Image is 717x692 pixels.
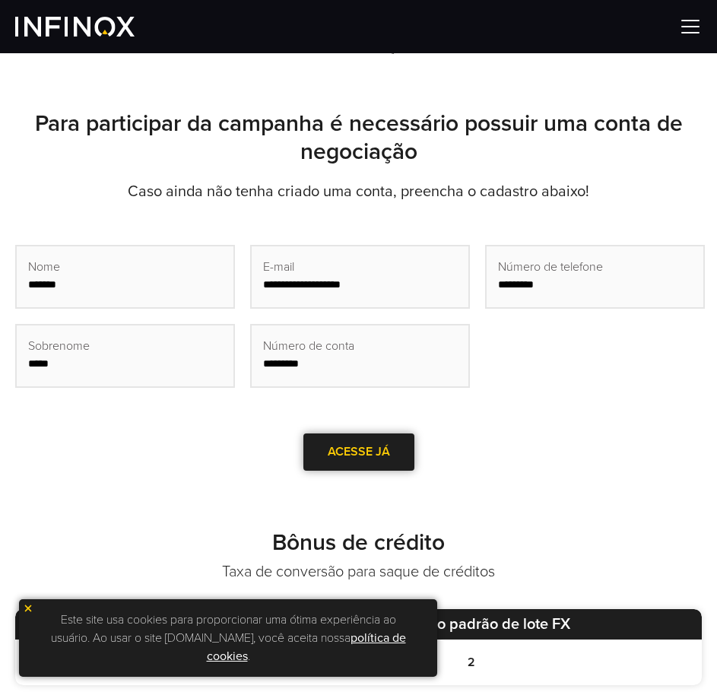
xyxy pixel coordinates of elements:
p: Taxa de conversão para saque de créditos [15,561,702,582]
p: Este site usa cookies para proporcionar uma ótima experiência ao usuário. Ao usar o site [DOMAIN_... [27,607,430,669]
a: ACESSE JÁ [303,433,414,471]
span: Número de conta [263,337,354,355]
img: yellow close icon [23,603,33,614]
strong: Para participar da campanha é necessário possuir uma conta de negociação [35,110,683,166]
p: Caso ainda não tenha criado uma conta, preencha o cadastro abaixo! [15,181,702,202]
th: Conversão padrão de lote FX [242,609,702,640]
span: Nome [28,258,60,276]
strong: Bônus de crédito [272,529,445,557]
td: 2 [242,640,702,685]
span: E-mail [263,258,294,276]
span: Número de telefone [498,258,603,276]
span: Sobrenome [28,337,90,355]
